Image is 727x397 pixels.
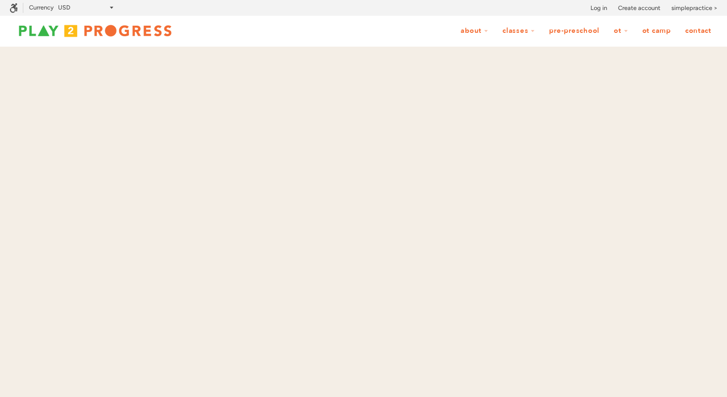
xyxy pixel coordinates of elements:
a: Pre-Preschool [543,22,606,40]
a: Contact [679,22,717,40]
label: Currency [29,4,54,11]
a: Classes [496,22,541,40]
img: Play2Progress logo [10,21,181,40]
a: OT Camp [636,22,677,40]
a: Log in [590,3,607,13]
a: About [454,22,494,40]
a: Create account [618,3,660,13]
a: simplepractice > [671,3,717,13]
a: OT [608,22,634,40]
